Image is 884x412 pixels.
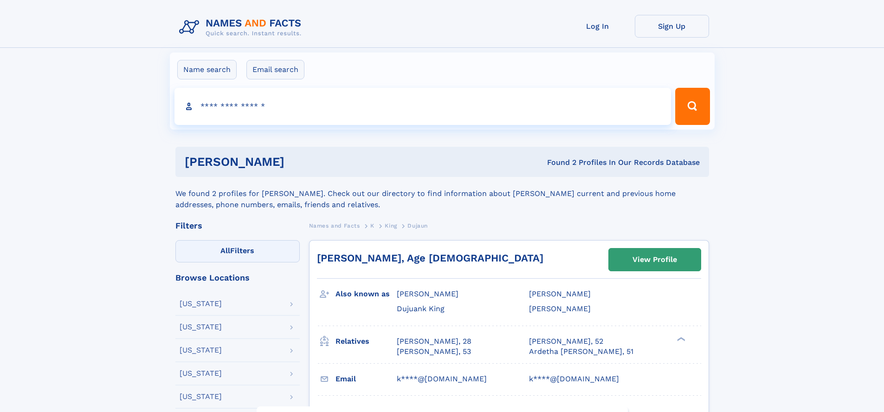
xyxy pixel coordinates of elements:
span: [PERSON_NAME] [529,289,591,298]
div: We found 2 profiles for [PERSON_NAME]. Check out our directory to find information about [PERSON_... [175,177,709,210]
a: K [370,220,374,231]
h3: Email [336,371,397,387]
span: Dujaun [407,222,428,229]
div: [US_STATE] [180,393,222,400]
span: All [220,246,230,255]
span: [PERSON_NAME] [529,304,591,313]
span: [PERSON_NAME] [397,289,458,298]
a: Ardetha [PERSON_NAME], 51 [529,347,633,357]
div: [US_STATE] [180,347,222,354]
div: View Profile [632,249,677,270]
a: [PERSON_NAME], 53 [397,347,471,357]
div: [US_STATE] [180,370,222,377]
a: [PERSON_NAME], Age [DEMOGRAPHIC_DATA] [317,252,543,264]
a: View Profile [609,249,701,271]
label: Name search [177,60,237,79]
a: [PERSON_NAME], 52 [529,336,603,347]
label: Filters [175,240,300,262]
label: Email search [246,60,304,79]
div: Browse Locations [175,274,300,282]
h3: Relatives [336,334,397,349]
div: ❯ [675,336,686,342]
a: Sign Up [635,15,709,38]
div: [US_STATE] [180,300,222,307]
a: Names and Facts [309,220,360,231]
h1: [PERSON_NAME] [185,156,416,168]
a: [PERSON_NAME], 28 [397,336,471,347]
input: search input [174,88,671,125]
button: Search Button [675,88,710,125]
span: King [385,222,397,229]
div: Found 2 Profiles In Our Records Database [416,157,700,168]
a: Log In [561,15,635,38]
span: K [370,222,374,229]
div: Filters [175,222,300,230]
div: [US_STATE] [180,323,222,331]
a: King [385,220,397,231]
img: Logo Names and Facts [175,15,309,40]
span: Dujuank King [397,304,445,313]
h3: Also known as [336,286,397,302]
